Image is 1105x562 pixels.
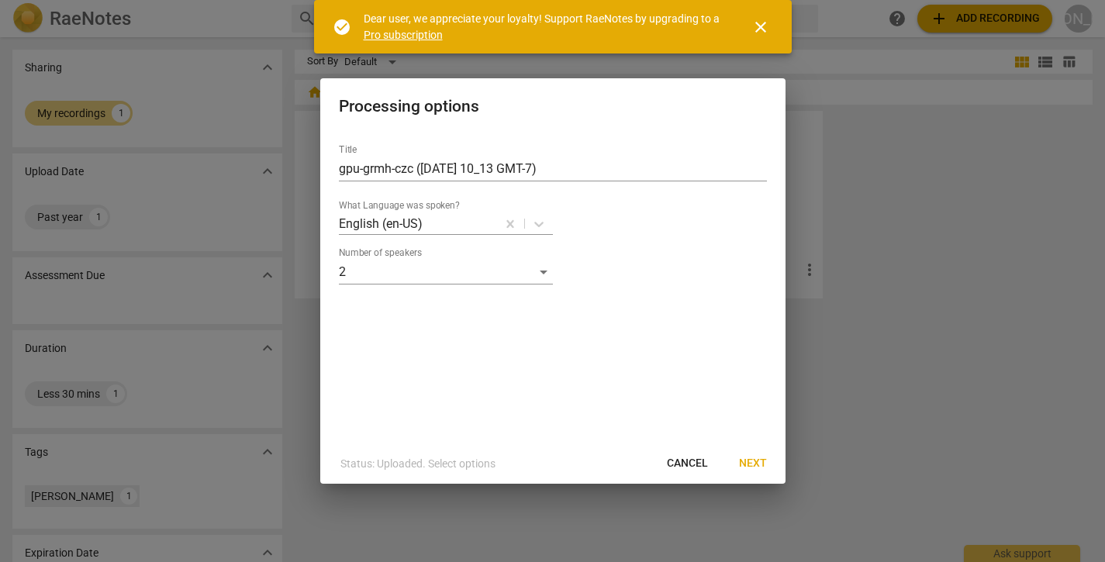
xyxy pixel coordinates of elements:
button: Cancel [654,450,720,478]
button: Next [727,450,779,478]
div: 2 [339,260,553,284]
span: check_circle [333,18,351,36]
label: Title [339,145,357,154]
label: Number of speakers [339,248,422,257]
h2: Processing options [339,97,767,116]
a: Pro subscription [364,29,443,41]
label: What Language was spoken? [339,201,460,210]
div: Dear user, we appreciate your loyalty! Support RaeNotes by upgrading to a [364,11,723,43]
button: Close [742,9,779,46]
p: English (en-US) [339,215,423,233]
span: Cancel [667,456,708,471]
span: close [751,18,770,36]
span: Next [739,456,767,471]
p: Status: Uploaded. Select options [340,456,496,472]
